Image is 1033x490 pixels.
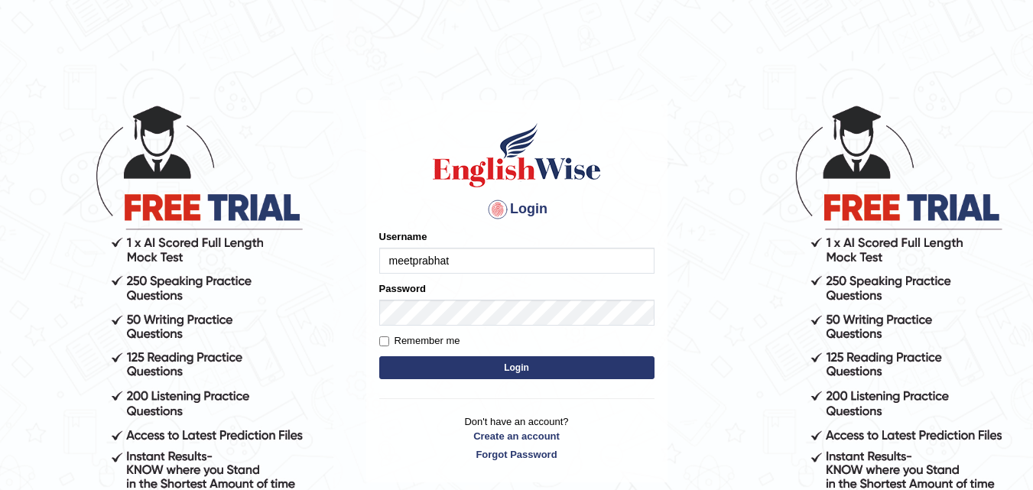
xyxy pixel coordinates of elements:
[430,121,604,190] img: Logo of English Wise sign in for intelligent practice with AI
[379,414,655,462] p: Don't have an account?
[379,356,655,379] button: Login
[379,429,655,443] a: Create an account
[379,447,655,462] a: Forgot Password
[379,336,389,346] input: Remember me
[379,229,427,244] label: Username
[379,333,460,349] label: Remember me
[379,197,655,222] h4: Login
[379,281,426,296] label: Password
